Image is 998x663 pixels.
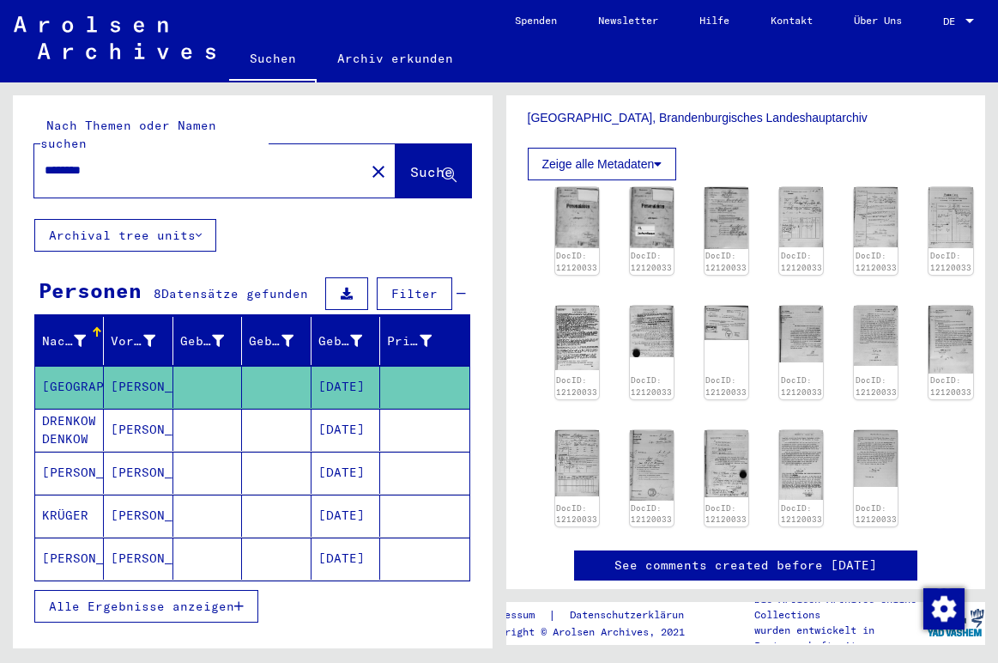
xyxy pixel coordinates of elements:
[614,557,877,575] a: See comments created before [DATE]
[555,306,599,370] img: 007.jpg
[705,187,748,249] img: 003.jpg
[781,503,822,525] a: DocID: 12120033
[396,144,471,198] button: Suche
[923,588,965,630] img: Zustimmung ändern
[481,606,548,624] a: Impressum
[318,327,384,355] div: Geburtsdatum
[14,16,215,59] img: Arolsen_neg.svg
[380,317,469,365] mat-header-cell: Prisoner #
[630,306,674,357] img: 008.jpg
[104,317,172,365] mat-header-cell: Vorname
[705,503,747,525] a: DocID: 12120033
[34,590,258,623] button: Alle Ergebnisse anzeigen
[104,495,172,537] mat-cell: [PERSON_NAME]
[556,375,597,397] a: DocID: 12120033
[377,277,452,310] button: Filter
[318,332,362,350] div: Geburtsdatum
[387,327,452,355] div: Prisoner #
[104,409,172,451] mat-cell: [PERSON_NAME]
[754,623,925,654] p: wurden entwickelt in Partnerschaft mit
[705,430,748,496] img: 015.jpg
[856,251,897,272] a: DocID: 12120033
[154,286,161,301] span: 8
[40,118,216,151] mat-label: Nach Themen oder Namen suchen
[781,251,822,272] a: DocID: 12120033
[249,332,293,350] div: Geburt‏
[556,606,711,624] a: Datenschutzerklärung
[556,503,597,525] a: DocID: 12120033
[854,306,898,366] img: 011.jpg
[161,286,308,301] span: Datensätze gefunden
[249,327,314,355] div: Geburt‏
[35,317,104,365] mat-header-cell: Nachname
[779,430,823,500] img: 016.jpg
[173,317,242,365] mat-header-cell: Geburtsname
[39,275,142,306] div: Personen
[928,306,972,374] img: 012.jpg
[111,332,154,350] div: Vorname
[311,409,380,451] mat-cell: [DATE]
[180,327,245,355] div: Geburtsname
[34,219,216,252] button: Archival tree units
[242,317,311,365] mat-header-cell: Geburt‏
[311,366,380,408] mat-cell: [DATE]
[779,306,823,362] img: 010.jpg
[387,332,431,350] div: Prisoner #
[317,38,474,79] a: Archiv erkunden
[229,38,317,82] a: Suchen
[111,327,176,355] div: Vorname
[42,327,107,355] div: Nachname
[856,375,897,397] a: DocID: 12120033
[705,306,748,340] img: 009.jpg
[311,538,380,580] mat-cell: [DATE]
[630,430,674,501] img: 014.jpg
[391,286,438,301] span: Filter
[854,187,898,247] img: 005.jpg
[35,495,104,537] mat-cell: KRÜGER
[781,375,822,397] a: DocID: 12120033
[943,15,962,27] span: DE
[35,538,104,580] mat-cell: [PERSON_NAME]
[930,251,971,272] a: DocID: 12120033
[705,251,747,272] a: DocID: 12120033
[928,187,972,248] img: 006.jpg
[930,375,971,397] a: DocID: 12120033
[311,495,380,537] mat-cell: [DATE]
[104,538,172,580] mat-cell: [PERSON_NAME]
[311,452,380,494] mat-cell: [DATE]
[555,430,599,496] img: 013.jpg
[311,317,380,365] mat-header-cell: Geburtsdatum
[854,430,898,487] img: 017.jpg
[555,187,599,248] img: 001.jpg
[35,409,104,451] mat-cell: DRENKOW DENKOW
[104,366,172,408] mat-cell: [PERSON_NAME]
[410,163,453,180] span: Suche
[705,375,747,397] a: DocID: 12120033
[631,375,672,397] a: DocID: 12120033
[528,148,677,180] button: Zeige alle Metadaten
[481,624,711,640] p: Copyright © Arolsen Archives, 2021
[631,503,672,525] a: DocID: 12120033
[49,599,234,614] span: Alle Ergebnisse anzeigen
[779,187,823,247] img: 004.jpg
[42,332,86,350] div: Nachname
[35,452,104,494] mat-cell: [PERSON_NAME]
[180,332,224,350] div: Geburtsname
[856,503,897,525] a: DocID: 12120033
[361,154,396,188] button: Clear
[754,592,925,623] p: Die Arolsen Archives Online-Collections
[481,606,711,624] div: |
[35,366,104,408] mat-cell: [GEOGRAPHIC_DATA]
[631,251,672,272] a: DocID: 12120033
[104,452,172,494] mat-cell: [PERSON_NAME]
[630,187,674,247] img: 002.jpg
[368,161,389,182] mat-icon: close
[556,251,597,272] a: DocID: 12120033
[528,109,965,127] p: [GEOGRAPHIC_DATA], Brandenburgisches Landeshauptarchiv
